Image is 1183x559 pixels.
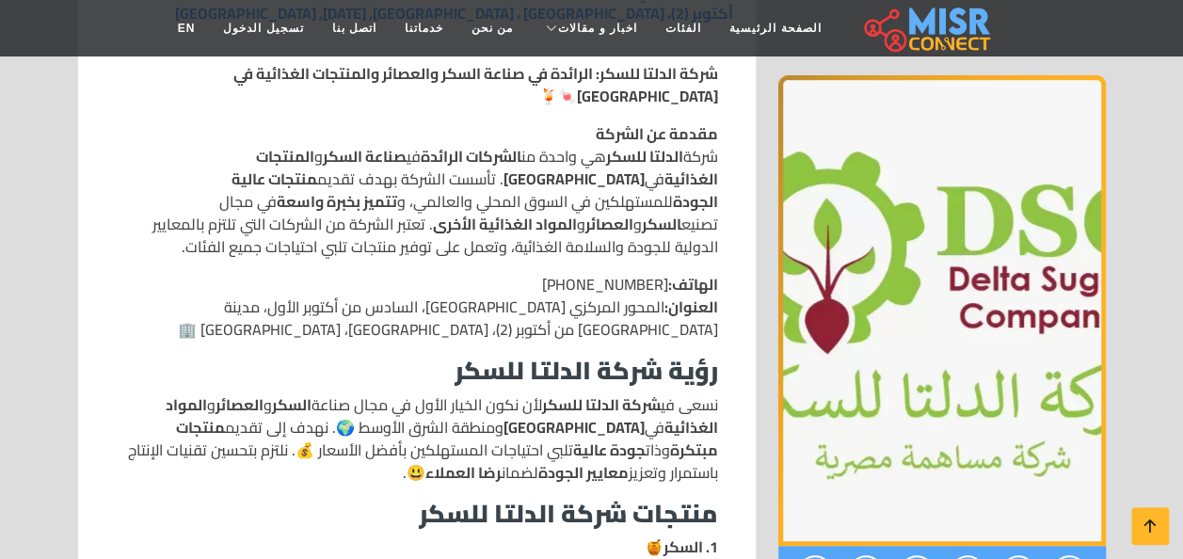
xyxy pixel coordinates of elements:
strong: مقدمة عن الشركة [596,120,718,148]
strong: منتجات عالية الجودة [232,165,718,216]
strong: معايير الجودة [538,458,629,487]
span: اخبار و مقالات [558,20,637,37]
a: EN [164,10,210,46]
strong: جودة عالية [573,436,646,464]
strong: الدلتا للسكر [606,142,683,170]
a: اتصل بنا [318,10,391,46]
a: تسجيل الدخول [209,10,317,46]
strong: العصائر [216,391,264,419]
strong: الهاتف: [668,270,718,298]
a: اخبار و مقالات [527,10,651,46]
strong: [GEOGRAPHIC_DATA] [504,413,645,441]
p: [PHONE_NUMBER] المحور المركزي [GEOGRAPHIC_DATA]، السادس من أكتوبر الأول، مدينة [GEOGRAPHIC_DATA] ... [116,273,718,341]
img: main.misr_connect [864,5,990,52]
p: 🍬🍹 [116,62,718,107]
strong: المنتجات الغذائية [256,142,718,193]
strong: منتجات مبتكرة [176,413,718,464]
strong: السكر [272,391,312,419]
strong: شركة الدلتا للسكر [542,391,661,419]
strong: رضا العملاء [425,458,502,487]
img: شركة الدلتا للسكر [778,75,1106,546]
a: الصفحة الرئيسية [715,10,835,46]
div: 1 / 1 [778,75,1106,546]
strong: منتجات شركة الدلتا للسكر [419,490,718,536]
strong: الشركات الرائدة [421,142,521,170]
p: شركة هي واحدة من في و في . تأسست الشركة بهدف تقديم للمستهلكين في السوق المحلي والعالمي، و في مجال... [116,122,718,258]
strong: [GEOGRAPHIC_DATA] [504,165,645,193]
strong: رؤية شركة الدلتا للسكر [455,347,718,393]
a: من نحن [457,10,527,46]
strong: السكر [642,210,681,238]
strong: العصائر [585,210,633,238]
a: خدماتنا [391,10,457,46]
strong: المواد الغذائية الأخرى [433,210,577,238]
strong: صناعة السكر [323,142,407,170]
p: نسعى في لأن نكون الخيار الأول في مجال صناعة و و في ومنطقة الشرق الأوسط 🌍. نهدف إلى تقديم وذات تلب... [116,393,718,484]
strong: شركة الدلتا للسكر: الرائدة في صناعة السكر والعصائر والمنتجات الغذائية في [GEOGRAPHIC_DATA] [233,59,718,110]
strong: تتميز بخبرة واسعة [277,187,397,216]
strong: المواد الغذائية [166,391,718,441]
strong: العنوان: [664,293,718,321]
a: الفئات [651,10,715,46]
